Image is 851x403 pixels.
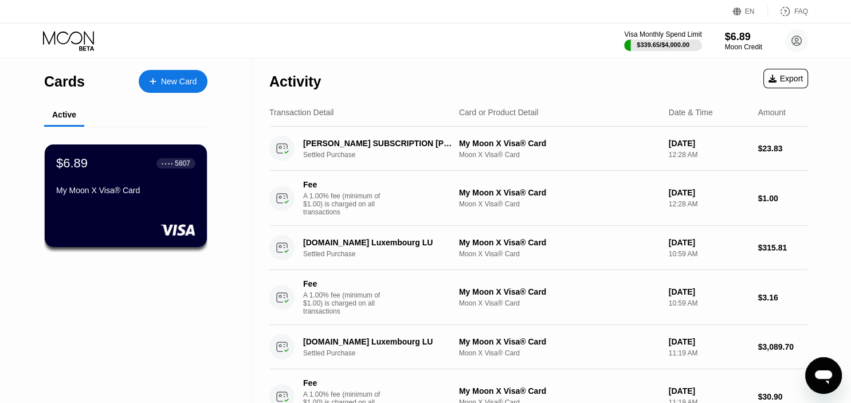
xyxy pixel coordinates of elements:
div: My Moon X Visa® Card [56,186,195,195]
div: [DOMAIN_NAME] Luxembourg LU [303,238,454,247]
div: My Moon X Visa® Card [459,139,660,148]
div: [DATE] [669,386,749,396]
div: [DATE] [669,188,749,197]
div: FeeA 1.00% fee (minimum of $1.00) is charged on all transactionsMy Moon X Visa® CardMoon X Visa® ... [269,270,808,325]
div: [DATE] [669,238,749,247]
div: $3,089.70 [758,342,808,351]
div: Moon X Visa® Card [459,250,660,258]
div: $3.16 [758,293,808,302]
div: 11:19 AM [669,349,749,357]
div: $1.00 [758,194,808,203]
div: [DOMAIN_NAME] Luxembourg LUSettled PurchaseMy Moon X Visa® CardMoon X Visa® Card[DATE]11:19 AM$3,... [269,325,808,369]
div: 10:59 AM [669,299,749,307]
div: EN [745,7,755,15]
div: Settled Purchase [303,151,465,159]
div: New Card [139,70,207,93]
div: [PERSON_NAME] SUBSCRIPTION [PHONE_NUMBER] US [303,139,454,148]
iframe: Button to launch messaging window [805,357,842,394]
div: Fee [303,378,383,388]
div: $6.89 [725,31,762,43]
div: $339.65 / $4,000.00 [637,41,689,48]
div: Amount [758,108,786,117]
div: Visa Monthly Spend Limit$339.65/$4,000.00 [624,30,701,51]
div: Date & Time [669,108,713,117]
div: Cards [44,73,85,90]
div: My Moon X Visa® Card [459,386,660,396]
div: Card or Product Detail [459,108,539,117]
div: [DOMAIN_NAME] Luxembourg LUSettled PurchaseMy Moon X Visa® CardMoon X Visa® Card[DATE]10:59 AM$31... [269,226,808,270]
div: Settled Purchase [303,349,465,357]
div: $6.89 [56,156,88,171]
div: My Moon X Visa® Card [459,238,660,247]
div: Moon Credit [725,43,762,51]
div: [PERSON_NAME] SUBSCRIPTION [PHONE_NUMBER] USSettled PurchaseMy Moon X Visa® CardMoon X Visa® Card... [269,127,808,171]
div: Settled Purchase [303,250,465,258]
div: Moon X Visa® Card [459,349,660,357]
div: Active [52,110,76,119]
div: 12:28 AM [669,151,749,159]
div: $30.90 [758,392,808,401]
div: FAQ [768,6,808,17]
div: Activity [269,73,321,90]
div: Fee [303,279,383,288]
div: ● ● ● ● [162,162,173,165]
div: 10:59 AM [669,250,749,258]
div: My Moon X Visa® Card [459,188,660,197]
div: Moon X Visa® Card [459,151,660,159]
div: FeeA 1.00% fee (minimum of $1.00) is charged on all transactionsMy Moon X Visa® CardMoon X Visa® ... [269,171,808,226]
div: $6.89● ● ● ●5807My Moon X Visa® Card [45,144,207,247]
div: Transaction Detail [269,108,334,117]
div: $6.89Moon Credit [725,31,762,51]
div: My Moon X Visa® Card [459,337,660,346]
div: Moon X Visa® Card [459,299,660,307]
div: Visa Monthly Spend Limit [624,30,701,38]
div: A 1.00% fee (minimum of $1.00) is charged on all transactions [303,192,389,216]
div: A 1.00% fee (minimum of $1.00) is charged on all transactions [303,291,389,315]
div: [DATE] [669,139,749,148]
div: [DATE] [669,337,749,346]
div: My Moon X Visa® Card [459,287,660,296]
div: $23.83 [758,144,808,153]
div: 12:28 AM [669,200,749,208]
div: 5807 [175,159,190,167]
div: [DOMAIN_NAME] Luxembourg LU [303,337,454,346]
div: Fee [303,180,383,189]
div: $315.81 [758,243,808,252]
div: Moon X Visa® Card [459,200,660,208]
div: New Card [161,77,197,87]
div: FAQ [794,7,808,15]
div: [DATE] [669,287,749,296]
div: Export [768,74,803,83]
div: Export [763,69,808,88]
div: EN [733,6,768,17]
